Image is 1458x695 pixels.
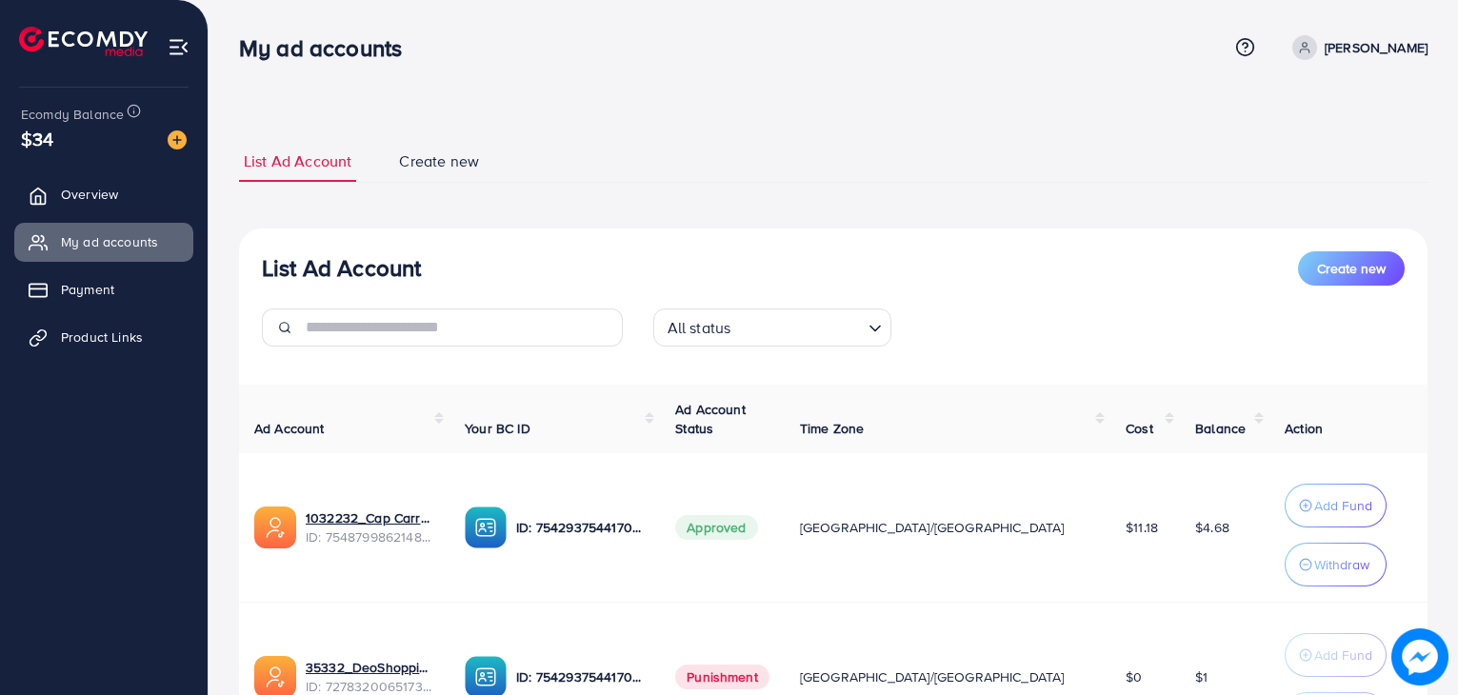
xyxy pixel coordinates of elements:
button: Create new [1298,251,1405,286]
h3: My ad accounts [239,34,417,62]
span: Your BC ID [465,419,530,438]
a: 35332_DeoShopping_1694615969111 [306,658,434,677]
span: Action [1285,419,1323,438]
span: $11.18 [1126,518,1158,537]
div: Search for option [653,308,891,347]
span: $0 [1126,667,1142,686]
span: Ad Account [254,419,325,438]
span: Overview [61,185,118,204]
a: 1032232_Cap Carry001_1757592004927 [306,508,434,527]
a: My ad accounts [14,223,193,261]
p: Add Fund [1314,644,1372,666]
p: ID: 7542937544170848257 [516,516,645,539]
input: Search for option [736,310,860,342]
span: [GEOGRAPHIC_DATA]/[GEOGRAPHIC_DATA] [800,518,1065,537]
img: menu [168,36,190,58]
a: Product Links [14,318,193,356]
span: Approved [675,515,757,540]
h3: List Ad Account [262,254,421,282]
span: Ecomdy Balance [21,105,124,124]
span: Create new [1317,259,1386,278]
span: $34 [21,125,53,152]
span: Time Zone [800,419,864,438]
span: $1 [1195,667,1208,686]
p: Add Fund [1314,494,1372,517]
p: ID: 7542937544170848257 [516,665,645,688]
span: Payment [61,280,114,299]
button: Add Fund [1285,484,1387,527]
img: ic-ba-acc.ded83a64.svg [465,506,507,548]
span: List Ad Account [244,150,351,172]
span: Ad Account Status [675,400,746,438]
img: logo [19,27,148,56]
span: ID: 7548799862148235265 [306,527,434,546]
div: <span class='underline'>1032232_Cap Carry001_1757592004927</span></br>7548799862148235265 [306,508,434,547]
span: $4.68 [1195,518,1229,537]
img: image [1391,628,1448,685]
button: Add Fund [1285,633,1387,677]
span: Punishment [675,665,769,689]
img: ic-ads-acc.e4c84228.svg [254,506,296,548]
a: [PERSON_NAME] [1285,35,1428,60]
span: Cost [1126,419,1153,438]
p: Withdraw [1314,553,1369,576]
button: Withdraw [1285,543,1387,586]
a: Overview [14,175,193,213]
img: image [168,130,187,149]
span: Product Links [61,328,143,347]
span: Balance [1195,419,1246,438]
span: My ad accounts [61,232,158,251]
p: [PERSON_NAME] [1325,36,1428,59]
span: Create new [399,150,479,172]
span: All status [664,314,735,342]
a: Payment [14,270,193,308]
span: [GEOGRAPHIC_DATA]/[GEOGRAPHIC_DATA] [800,667,1065,686]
